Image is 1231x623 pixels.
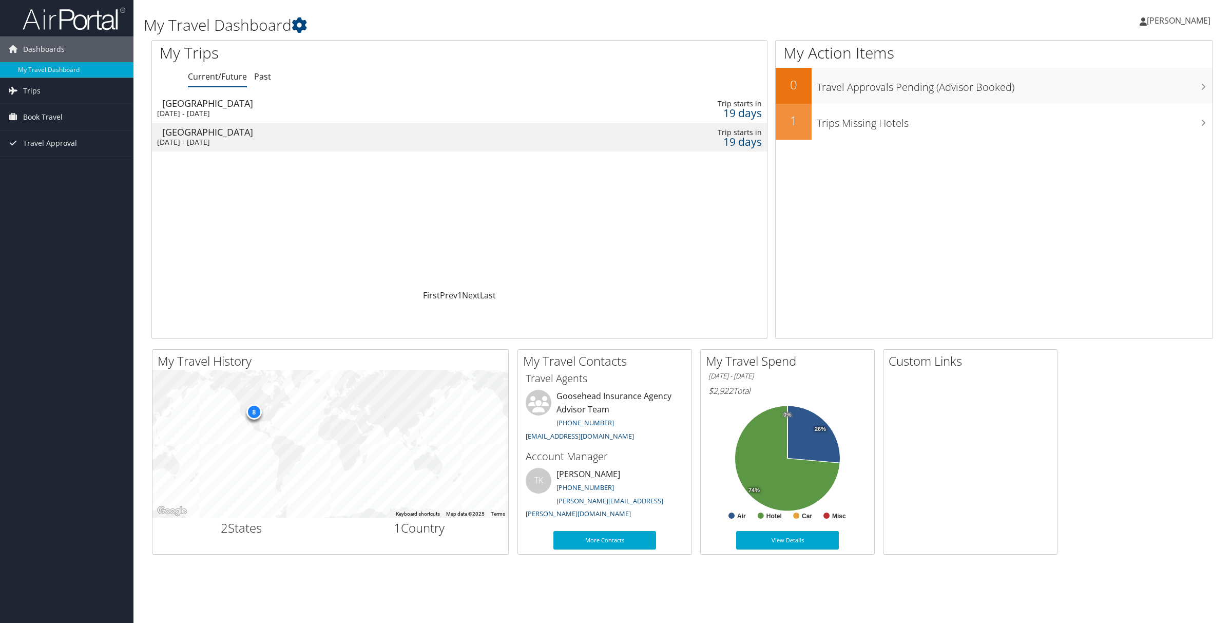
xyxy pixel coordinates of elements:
a: 1Trips Missing Hotels [776,104,1213,140]
a: Past [254,71,271,82]
a: Prev [440,290,457,301]
div: [DATE] - [DATE] [157,109,531,118]
h1: My Action Items [776,42,1213,64]
a: [PHONE_NUMBER] [556,418,614,427]
div: [GEOGRAPHIC_DATA] [162,127,536,137]
span: Dashboards [23,36,65,62]
h2: 1 [776,112,812,129]
span: Book Travel [23,104,63,130]
a: Open this area in Google Maps (opens a new window) [155,504,189,518]
a: [PERSON_NAME] [1140,5,1221,36]
li: [PERSON_NAME] [521,468,689,523]
h6: [DATE] - [DATE] [708,371,867,381]
h3: Account Manager [526,449,684,464]
h2: My Travel Contacts [523,352,691,370]
a: 1 [457,290,462,301]
div: 19 days [621,137,762,146]
span: Map data ©2025 [446,511,485,517]
a: Next [462,290,480,301]
h1: My Travel Dashboard [144,14,862,36]
a: Terms (opens in new tab) [491,511,505,517]
h6: Total [708,385,867,397]
h2: My Travel Spend [706,352,874,370]
tspan: 0% [783,412,792,418]
a: Last [480,290,496,301]
div: Trip starts in [621,128,762,137]
a: [PHONE_NUMBER] [556,483,614,492]
span: Trips [23,78,41,104]
span: 2 [221,519,228,536]
h2: My Travel History [158,352,508,370]
div: TK [526,468,551,494]
span: Travel Approval [23,130,77,156]
img: Google [155,504,189,518]
div: Trip starts in [621,99,762,108]
div: [DATE] - [DATE] [157,138,531,147]
h2: Custom Links [889,352,1057,370]
button: Keyboard shortcuts [396,511,440,518]
a: Current/Future [188,71,247,82]
img: airportal-logo.png [23,7,125,31]
div: 8 [246,404,261,420]
h3: Trips Missing Hotels [817,111,1213,130]
li: Goosehead Insurance Agency Advisor Team [521,390,689,445]
h2: Country [338,519,501,537]
div: 19 days [621,108,762,118]
a: View Details [736,531,839,550]
h2: 0 [776,76,812,93]
h3: Travel Approvals Pending (Advisor Booked) [817,75,1213,95]
div: [GEOGRAPHIC_DATA] [162,99,536,108]
a: First [423,290,440,301]
span: 1 [394,519,401,536]
a: [EMAIL_ADDRESS][DOMAIN_NAME] [526,431,634,441]
span: [PERSON_NAME] [1147,15,1210,26]
a: More Contacts [553,531,656,550]
text: Air [737,513,746,520]
span: $2,922 [708,385,733,397]
h2: States [160,519,323,537]
h3: Travel Agents [526,371,684,386]
h1: My Trips [160,42,503,64]
a: 0Travel Approvals Pending (Advisor Booked) [776,68,1213,104]
a: [PERSON_NAME][EMAIL_ADDRESS][PERSON_NAME][DOMAIN_NAME] [526,496,663,519]
tspan: 74% [748,487,760,494]
tspan: 26% [815,426,826,432]
text: Car [802,513,812,520]
text: Misc [832,513,846,520]
text: Hotel [766,513,782,520]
